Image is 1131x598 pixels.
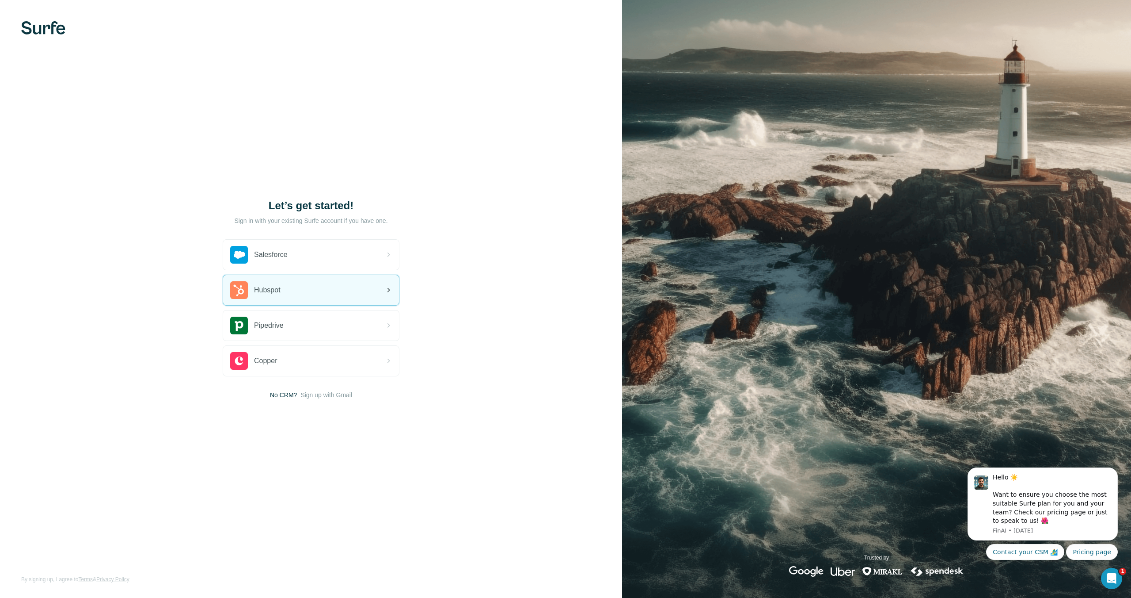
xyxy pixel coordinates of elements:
span: Salesforce [254,249,288,260]
iframe: Intercom live chat [1101,568,1122,589]
a: Terms [78,576,93,583]
img: salesforce's logo [230,246,248,264]
img: hubspot's logo [230,281,248,299]
img: uber's logo [831,566,855,577]
button: Sign up with Gmail [300,391,352,399]
iframe: Intercom notifications message [954,438,1131,574]
img: pipedrive's logo [230,317,248,334]
p: Sign in with your existing Surfe account if you have one. [234,216,387,225]
img: Surfe's logo [21,21,65,34]
span: No CRM? [270,391,297,399]
h1: Let’s get started! [223,199,399,213]
span: By signing up, I agree to & [21,575,129,583]
img: spendesk's logo [910,566,964,577]
span: Pipedrive [254,320,284,331]
p: Trusted by [864,554,889,562]
img: copper's logo [230,352,248,370]
span: Copper [254,356,277,366]
a: Privacy Policy [96,576,129,583]
img: google's logo [789,566,824,577]
img: mirakl's logo [862,566,903,577]
span: Hubspot [254,285,281,295]
span: 1 [1119,568,1126,575]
